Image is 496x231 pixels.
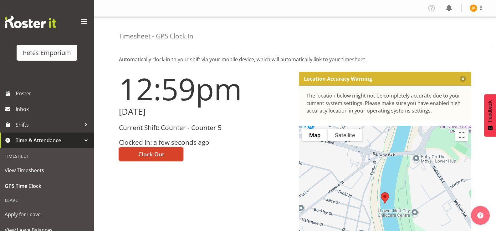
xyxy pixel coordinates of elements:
div: The location below might not be completely accurate due to your current system settings. Please m... [306,92,464,114]
span: Time & Attendance [16,136,81,145]
span: Feedback [487,100,493,122]
button: Show street map [302,129,328,141]
span: View Timesheets [5,166,89,175]
h3: Clocked in: a few seconds ago [119,139,291,146]
h2: [DATE] [119,107,291,117]
img: jeseryl-armstrong10788.jpg [470,4,477,12]
img: Rosterit website logo [5,16,56,28]
a: Apply for Leave [2,207,92,222]
span: Roster [16,89,91,98]
p: Automatically clock-in to your shift via your mobile device, which will automatically link to you... [119,56,471,63]
span: Clock Out [138,150,164,158]
a: GPS Time Clock [2,178,92,194]
span: Apply for Leave [5,210,89,219]
button: Toggle fullscreen view [455,129,468,141]
button: Clock Out [119,147,183,161]
h4: Timesheet - GPS Clock In [119,33,193,40]
p: Location Accuracy Warning [304,76,372,82]
a: View Timesheets [2,163,92,178]
h1: 12:59pm [119,72,291,106]
div: Leave [2,194,92,207]
span: Inbox [16,104,91,114]
h3: Current Shift: Counter - Counter 5 [119,124,291,131]
div: Timesheet [2,150,92,163]
img: help-xxl-2.png [477,212,483,218]
button: Show satellite imagery [328,129,362,141]
span: GPS Time Clock [5,181,89,191]
div: Petes Emporium [23,48,71,58]
span: Shifts [16,120,81,129]
button: Feedback - Show survey [484,94,496,137]
button: Close message [460,76,466,82]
